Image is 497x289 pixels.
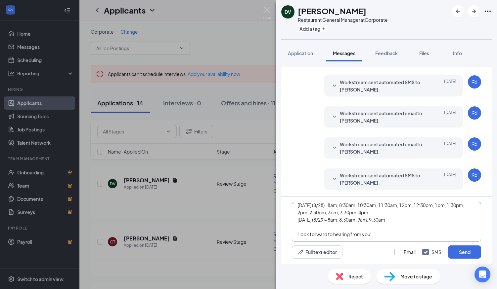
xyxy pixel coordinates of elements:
span: Workstream sent automated SMS to [PERSON_NAME]. [340,172,427,186]
button: ArrowLeftNew [452,5,464,17]
svg: SmallChevronDown [331,113,339,121]
svg: Ellipses [484,7,492,15]
svg: WorkstreamLogo [471,140,478,148]
span: Workstream sent automated email to [PERSON_NAME]. [340,141,427,155]
svg: WorkstreamLogo [471,109,478,117]
span: Reject [348,273,363,280]
textarea: Hi [PERSON_NAME], Thank you for applying with Cowboy Chicken! We would like to move forward with ... [292,202,481,241]
span: Info [453,50,462,56]
span: [DATE] [444,79,456,93]
span: Feedback [375,50,398,56]
svg: SmallChevronDown [331,175,339,183]
span: Messages [333,50,355,56]
svg: WorkstreamLogo [471,78,478,86]
svg: Plus [322,27,326,31]
button: ArrowRight [468,5,480,17]
svg: WorkstreamLogo [471,171,478,179]
span: [DATE] [444,172,456,186]
span: Files [419,50,429,56]
button: PlusAdd a tag [298,25,327,32]
div: DV [285,9,291,15]
svg: SmallChevronDown [331,144,339,152]
svg: ArrowRight [470,7,478,15]
span: Move to stage [400,273,432,280]
svg: SmallChevronDown [331,82,339,90]
span: Workstream sent automated SMS to [PERSON_NAME]. [340,79,427,93]
svg: ArrowLeftNew [454,7,462,15]
span: Workstream sent automated email to [PERSON_NAME]. [340,110,427,124]
button: Send [448,245,481,259]
span: [DATE] [444,110,456,124]
svg: Pen [297,249,304,255]
h1: [PERSON_NAME] [298,5,366,17]
div: Open Intercom Messenger [474,267,490,282]
button: Full text editorPen [292,245,342,259]
span: [DATE] [444,141,456,155]
div: Restaurant General Manager at Corporate [298,17,388,23]
span: Application [288,50,313,56]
